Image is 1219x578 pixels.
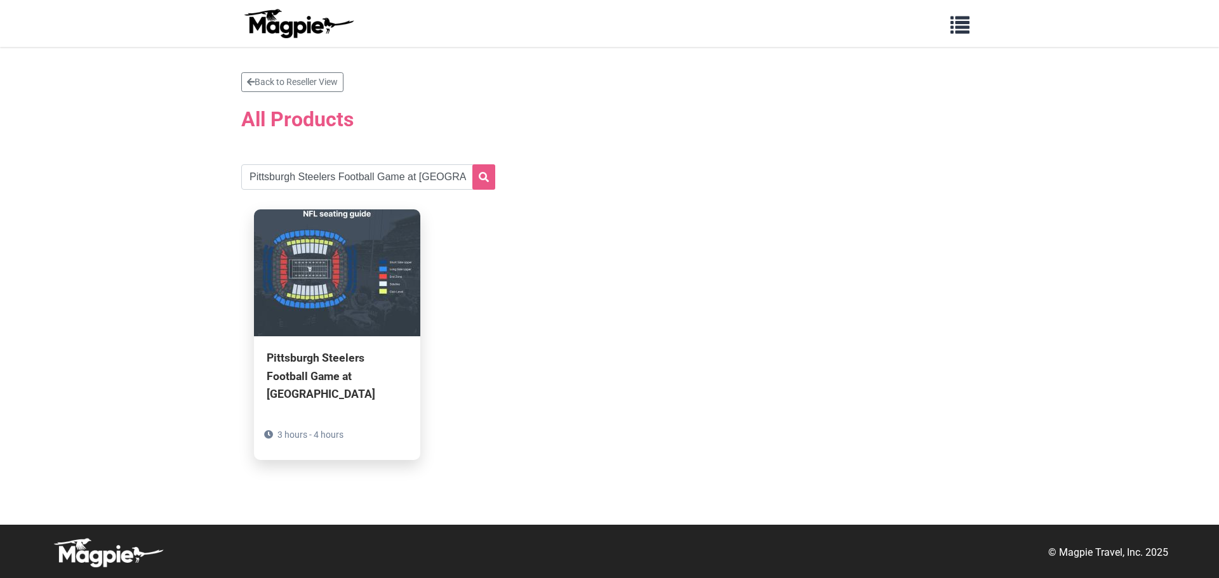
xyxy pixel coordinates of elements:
[241,72,343,92] a: Back to Reseller View
[241,100,978,139] h2: All Products
[267,349,408,402] div: Pittsburgh Steelers Football Game at [GEOGRAPHIC_DATA]
[254,209,420,459] a: Pittsburgh Steelers Football Game at [GEOGRAPHIC_DATA] 3 hours - 4 hours
[241,164,495,190] input: Search products...
[241,8,356,39] img: logo-ab69f6fb50320c5b225c76a69d11143b.png
[254,209,420,336] img: Pittsburgh Steelers Football Game at Acrisure Stadium
[51,537,165,568] img: logo-white-d94fa1abed81b67a048b3d0f0ab5b955.png
[1048,544,1168,561] p: © Magpie Travel, Inc. 2025
[277,430,343,440] span: 3 hours - 4 hours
